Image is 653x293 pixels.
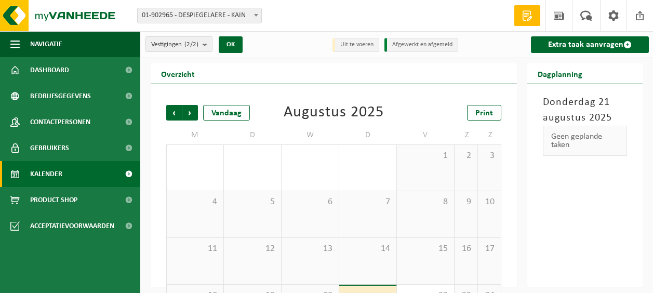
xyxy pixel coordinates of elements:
h2: Overzicht [151,63,205,84]
div: Augustus 2025 [284,105,384,121]
span: 12 [229,243,276,255]
span: 3 [483,150,496,162]
span: 9 [460,196,472,208]
h2: Dagplanning [527,63,593,84]
span: Vorige [166,105,182,121]
td: V [397,126,455,144]
span: 01-902965 - DESPIEGELAERE - KAIN [137,8,262,23]
span: Vestigingen [151,37,198,52]
span: Product Shop [30,187,77,213]
span: Kalender [30,161,62,187]
a: Extra taak aanvragen [531,36,649,53]
span: Volgende [182,105,198,121]
div: Vandaag [203,105,250,121]
span: Gebruikers [30,135,69,161]
span: 01-902965 - DESPIEGELAERE - KAIN [138,8,261,23]
td: Z [455,126,478,144]
h3: Donderdag 21 augustus 2025 [543,95,627,126]
span: Bedrijfsgegevens [30,83,91,109]
span: 7 [344,196,391,208]
span: Contactpersonen [30,109,90,135]
td: D [339,126,397,144]
div: Geen geplande taken [543,126,627,156]
span: 8 [402,196,449,208]
button: OK [219,36,243,53]
span: Acceptatievoorwaarden [30,213,114,239]
button: Vestigingen(2/2) [145,36,212,52]
td: M [166,126,224,144]
li: Uit te voeren [332,38,379,52]
span: 1 [402,150,449,162]
span: 6 [287,196,334,208]
span: 17 [483,243,496,255]
td: W [282,126,339,144]
li: Afgewerkt en afgemeld [384,38,458,52]
td: Z [478,126,501,144]
span: 13 [287,243,334,255]
span: Print [475,109,493,117]
span: Navigatie [30,31,62,57]
count: (2/2) [184,41,198,48]
span: Dashboard [30,57,69,83]
span: 2 [460,150,472,162]
span: 15 [402,243,449,255]
span: 16 [460,243,472,255]
td: D [224,126,282,144]
span: 11 [172,243,218,255]
span: 10 [483,196,496,208]
a: Print [467,105,501,121]
span: 4 [172,196,218,208]
span: 5 [229,196,276,208]
span: 14 [344,243,391,255]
